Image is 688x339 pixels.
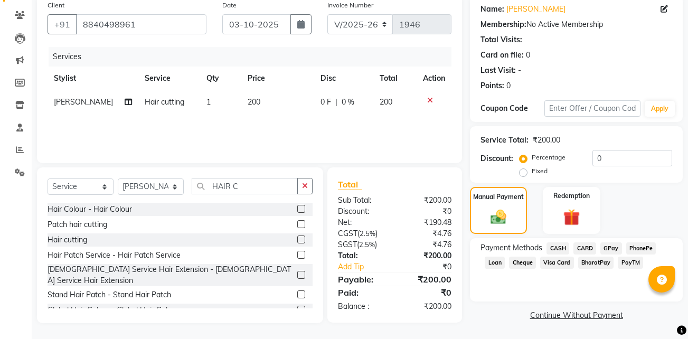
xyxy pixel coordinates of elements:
[573,242,596,255] span: CARD
[145,97,184,107] span: Hair cutting
[417,67,451,90] th: Action
[395,250,460,261] div: ₹200.00
[395,239,460,250] div: ₹4.76
[330,286,395,299] div: Paid:
[380,97,392,107] span: 200
[480,50,524,61] div: Card on file:
[330,206,395,217] div: Discount:
[330,250,395,261] div: Total:
[406,261,459,272] div: ₹0
[486,208,511,226] img: _cash.svg
[645,101,675,117] button: Apply
[48,250,181,261] div: Hair Patch Service - Hair Patch Service
[518,65,521,76] div: -
[49,47,459,67] div: Services
[533,135,560,146] div: ₹200.00
[48,204,132,215] div: Hair Colour - Hair Colour
[330,239,395,250] div: ( )
[138,67,200,90] th: Service
[578,257,614,269] span: BharatPay
[342,97,354,108] span: 0 %
[480,242,542,253] span: Payment Methods
[472,310,681,321] a: Continue Without Payment
[480,19,672,30] div: No Active Membership
[480,34,522,45] div: Total Visits:
[241,67,314,90] th: Price
[485,257,505,269] span: Loan
[330,228,395,239] div: ( )
[618,257,643,269] span: PayTM
[360,229,375,238] span: 2.5%
[327,1,373,10] label: Invoice Number
[48,264,293,286] div: [DEMOGRAPHIC_DATA] Service Hair Extension - [DEMOGRAPHIC_DATA] Service Hair Extension
[480,135,529,146] div: Service Total:
[395,273,460,286] div: ₹200.00
[335,97,337,108] span: |
[395,195,460,206] div: ₹200.00
[480,19,526,30] div: Membership:
[76,14,206,34] input: Search by Name/Mobile/Email/Code
[600,242,622,255] span: GPay
[509,257,536,269] span: Cheque
[395,206,460,217] div: ₹0
[480,153,513,164] div: Discount:
[532,166,548,176] label: Fixed
[359,240,375,249] span: 2.5%
[558,207,585,228] img: _gift.svg
[338,179,362,190] span: Total
[48,289,171,300] div: Stand Hair Patch - Stand Hair Patch
[480,80,504,91] div: Points:
[330,301,395,312] div: Balance :
[222,1,237,10] label: Date
[48,305,178,316] div: Global Hair Colour - Global Hair Colour
[395,217,460,228] div: ₹190.48
[330,273,395,286] div: Payable:
[48,1,64,10] label: Client
[330,195,395,206] div: Sub Total:
[48,234,87,246] div: Hair cutting
[330,261,406,272] a: Add Tip
[532,153,566,162] label: Percentage
[206,97,211,107] span: 1
[544,100,640,117] input: Enter Offer / Coupon Code
[506,4,566,15] a: [PERSON_NAME]
[48,67,138,90] th: Stylist
[626,242,656,255] span: PhonePe
[395,286,460,299] div: ₹0
[248,97,260,107] span: 200
[192,178,298,194] input: Search or Scan
[48,14,77,34] button: +91
[48,219,107,230] div: Patch hair cutting
[395,228,460,239] div: ₹4.76
[54,97,113,107] span: [PERSON_NAME]
[321,97,331,108] span: 0 F
[473,192,524,202] label: Manual Payment
[314,67,374,90] th: Disc
[330,217,395,228] div: Net:
[338,229,357,238] span: CGST
[506,80,511,91] div: 0
[553,191,590,201] label: Redemption
[546,242,569,255] span: CASH
[200,67,241,90] th: Qty
[526,50,530,61] div: 0
[480,103,544,114] div: Coupon Code
[373,67,417,90] th: Total
[540,257,574,269] span: Visa Card
[338,240,357,249] span: SGST
[395,301,460,312] div: ₹200.00
[480,65,516,76] div: Last Visit:
[480,4,504,15] div: Name:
